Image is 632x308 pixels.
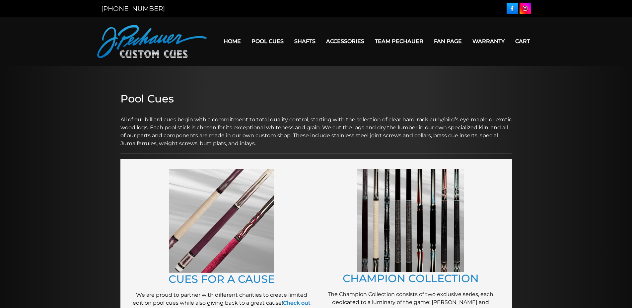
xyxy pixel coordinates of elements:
[429,33,467,50] a: Fan Page
[289,33,321,50] a: Shafts
[321,33,370,50] a: Accessories
[120,108,512,148] p: All of our billiard cues begin with a commitment to total quality control, starting with the sele...
[101,5,165,13] a: [PHONE_NUMBER]
[218,33,246,50] a: Home
[97,25,207,58] img: Pechauer Custom Cues
[467,33,510,50] a: Warranty
[120,92,512,105] h2: Pool Cues
[246,33,289,50] a: Pool Cues
[169,273,275,285] a: CUES FOR A CAUSE
[343,272,479,285] a: CHAMPION COLLECTION
[510,33,535,50] a: Cart
[370,33,429,50] a: Team Pechauer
